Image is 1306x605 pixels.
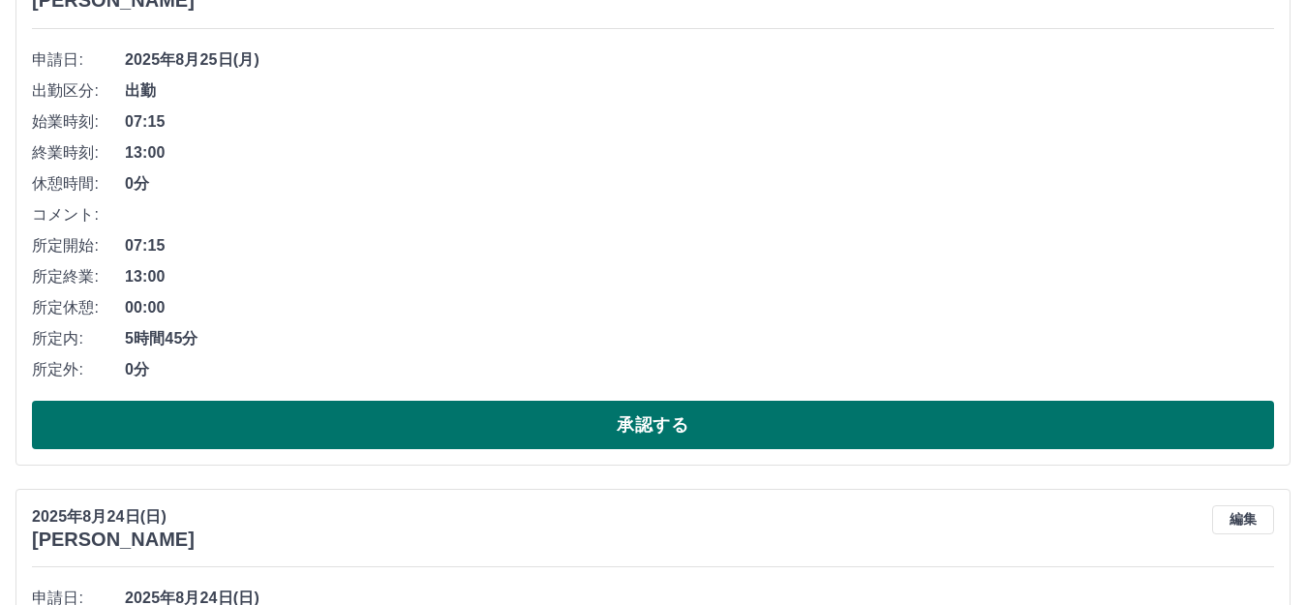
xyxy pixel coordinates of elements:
[32,48,125,72] span: 申請日:
[32,358,125,381] span: 所定外:
[32,172,125,196] span: 休憩時間:
[32,327,125,350] span: 所定内:
[125,358,1274,381] span: 0分
[32,110,125,134] span: 始業時刻:
[32,79,125,103] span: 出勤区分:
[32,505,195,529] p: 2025年8月24日(日)
[1212,505,1274,534] button: 編集
[32,265,125,288] span: 所定終業:
[125,48,1274,72] span: 2025年8月25日(月)
[32,401,1274,449] button: 承認する
[32,141,125,165] span: 終業時刻:
[125,141,1274,165] span: 13:00
[32,203,125,227] span: コメント:
[125,79,1274,103] span: 出勤
[32,296,125,319] span: 所定休憩:
[125,234,1274,257] span: 07:15
[125,172,1274,196] span: 0分
[125,327,1274,350] span: 5時間45分
[32,234,125,257] span: 所定開始:
[32,529,195,551] h3: [PERSON_NAME]
[125,110,1274,134] span: 07:15
[125,296,1274,319] span: 00:00
[125,265,1274,288] span: 13:00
